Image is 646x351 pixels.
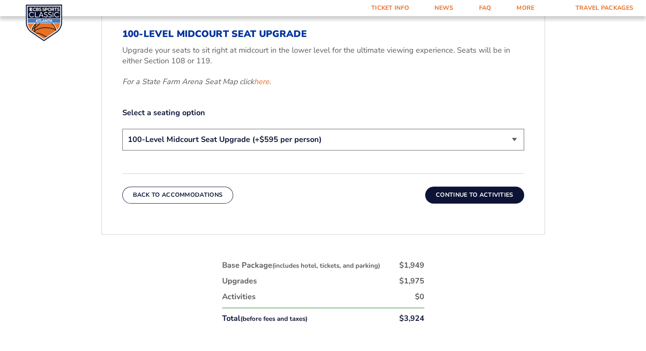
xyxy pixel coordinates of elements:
[399,276,424,286] div: $1,975
[415,292,424,302] div: $0
[122,108,524,118] label: Select a seating option
[399,313,424,324] div: $3,924
[122,45,524,66] p: Upgrade your seats to sit right at midcourt in the lower level for the ultimate viewing experienc...
[425,187,524,204] button: Continue To Activities
[122,76,271,87] em: For a State Farm Arena Seat Map click .
[399,260,424,271] div: $1,949
[222,276,257,286] div: Upgrades
[25,4,62,41] img: CBS Sports Classic
[222,292,256,302] div: Activities
[272,261,380,270] small: (includes hotel, tickets, and parking)
[240,314,307,323] small: (before fees and taxes)
[122,28,524,40] h3: 100-Level Midcourt Seat Upgrade
[222,313,307,324] div: Total
[254,76,269,87] a: here
[122,187,234,204] button: Back To Accommodations
[222,260,380,271] div: Base Package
